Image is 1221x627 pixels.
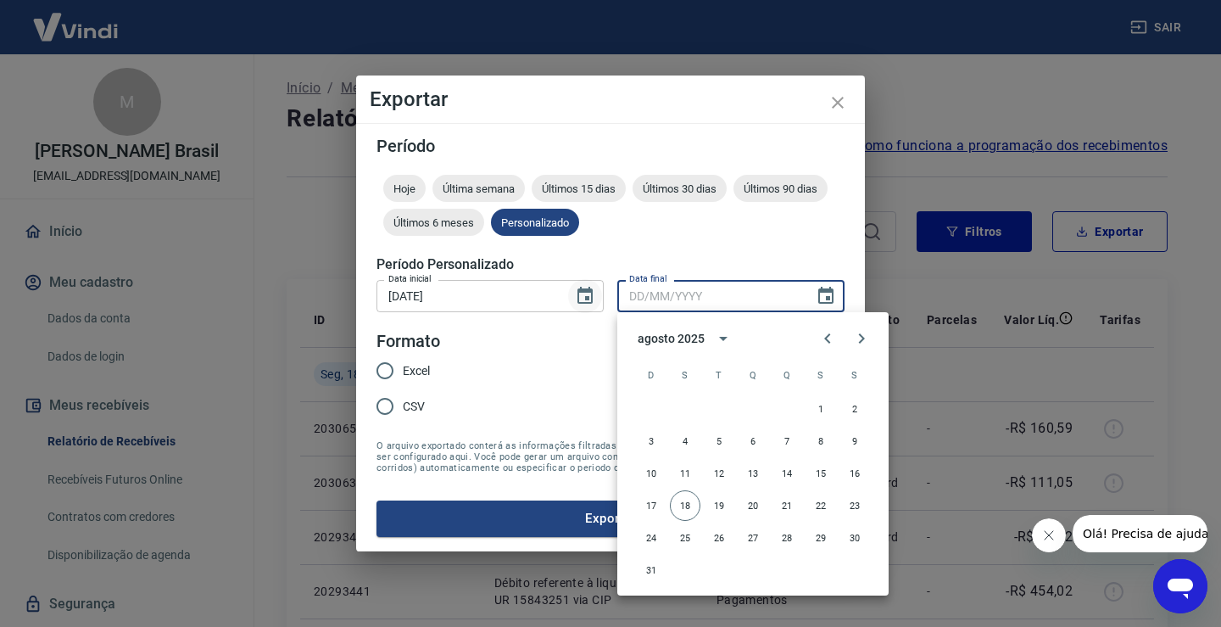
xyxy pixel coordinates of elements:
[636,358,666,392] span: domingo
[772,358,802,392] span: quinta-feira
[376,440,845,473] span: O arquivo exportado conterá as informações filtradas na tela anterior com exceção do período que ...
[670,523,700,553] button: 25
[376,280,561,311] input: DD/MM/YYYY
[733,182,828,195] span: Últimos 90 dias
[839,394,870,424] button: 2
[383,175,426,202] div: Hoje
[532,175,626,202] div: Últimos 15 dias
[772,426,802,456] button: 7
[532,182,626,195] span: Últimos 15 dias
[738,358,768,392] span: quarta-feira
[772,458,802,489] button: 14
[806,358,836,392] span: sexta-feira
[636,426,666,456] button: 3
[1153,559,1207,613] iframe: Botão para abrir a janela de mensagens
[383,182,426,195] span: Hoje
[738,523,768,553] button: 27
[704,426,734,456] button: 5
[432,182,525,195] span: Última semana
[839,490,870,521] button: 23
[704,358,734,392] span: terça-feira
[670,490,700,521] button: 18
[403,398,425,416] span: CSV
[636,523,666,553] button: 24
[817,82,858,123] button: close
[568,279,602,313] button: Choose date, selected date is 15 de ago de 2025
[772,490,802,521] button: 21
[617,280,802,311] input: DD/MM/YYYY
[839,358,870,392] span: sábado
[491,209,579,236] div: Personalizado
[772,523,802,553] button: 28
[636,555,666,585] button: 31
[704,523,734,553] button: 26
[388,272,432,285] label: Data inicial
[670,426,700,456] button: 4
[809,279,843,313] button: Choose date
[670,358,700,392] span: segunda-feira
[738,426,768,456] button: 6
[10,12,142,25] span: Olá! Precisa de ajuda?
[733,175,828,202] div: Últimos 90 dias
[811,322,845,355] button: Previous month
[432,175,525,202] div: Última semana
[1032,518,1066,552] iframe: Fechar mensagem
[704,490,734,521] button: 19
[839,426,870,456] button: 9
[670,458,700,489] button: 11
[806,394,836,424] button: 1
[738,490,768,521] button: 20
[1073,515,1207,552] iframe: Mensagem da empresa
[383,209,484,236] div: Últimos 6 meses
[376,329,440,354] legend: Formato
[376,501,845,536] button: Exportar
[636,490,666,521] button: 17
[738,458,768,489] button: 13
[806,426,836,456] button: 8
[376,137,845,154] h5: Período
[839,458,870,489] button: 16
[633,175,727,202] div: Últimos 30 dias
[491,216,579,229] span: Personalizado
[403,362,430,380] span: Excel
[845,322,878,355] button: Next month
[370,89,851,109] h4: Exportar
[839,523,870,553] button: 30
[704,458,734,489] button: 12
[806,458,836,489] button: 15
[806,523,836,553] button: 29
[383,216,484,229] span: Últimos 6 meses
[633,182,727,195] span: Últimos 30 dias
[376,256,845,273] h5: Período Personalizado
[638,330,704,348] div: agosto 2025
[806,490,836,521] button: 22
[709,324,738,353] button: calendar view is open, switch to year view
[636,458,666,489] button: 10
[629,272,667,285] label: Data final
